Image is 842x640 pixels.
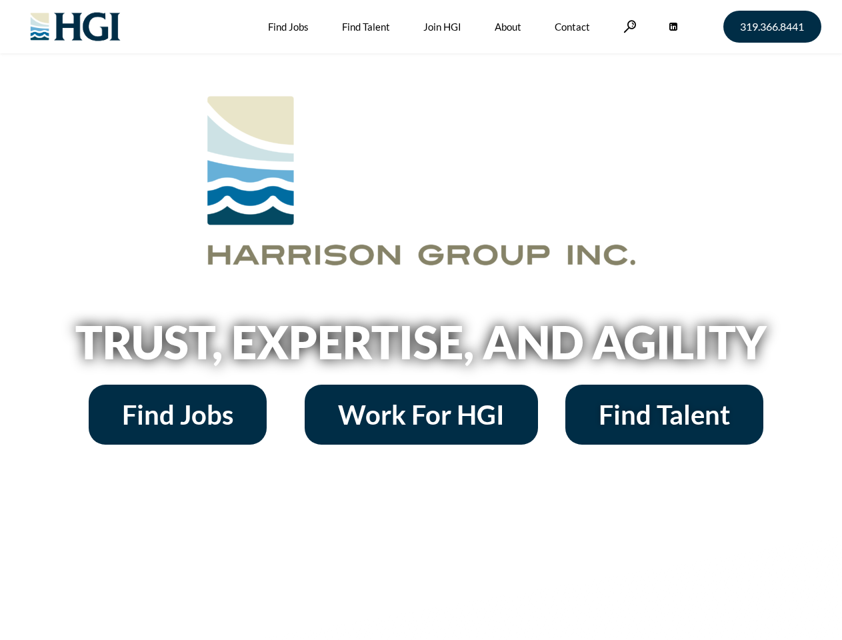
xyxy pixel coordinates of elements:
h2: Trust, Expertise, and Agility [41,319,801,365]
a: 319.366.8441 [723,11,821,43]
span: Find Talent [599,401,730,428]
span: Find Jobs [122,401,233,428]
a: Search [623,20,637,33]
span: 319.366.8441 [740,21,804,32]
a: Work For HGI [305,385,538,445]
a: Find Talent [565,385,763,445]
a: Find Jobs [89,385,267,445]
span: Work For HGI [338,401,505,428]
